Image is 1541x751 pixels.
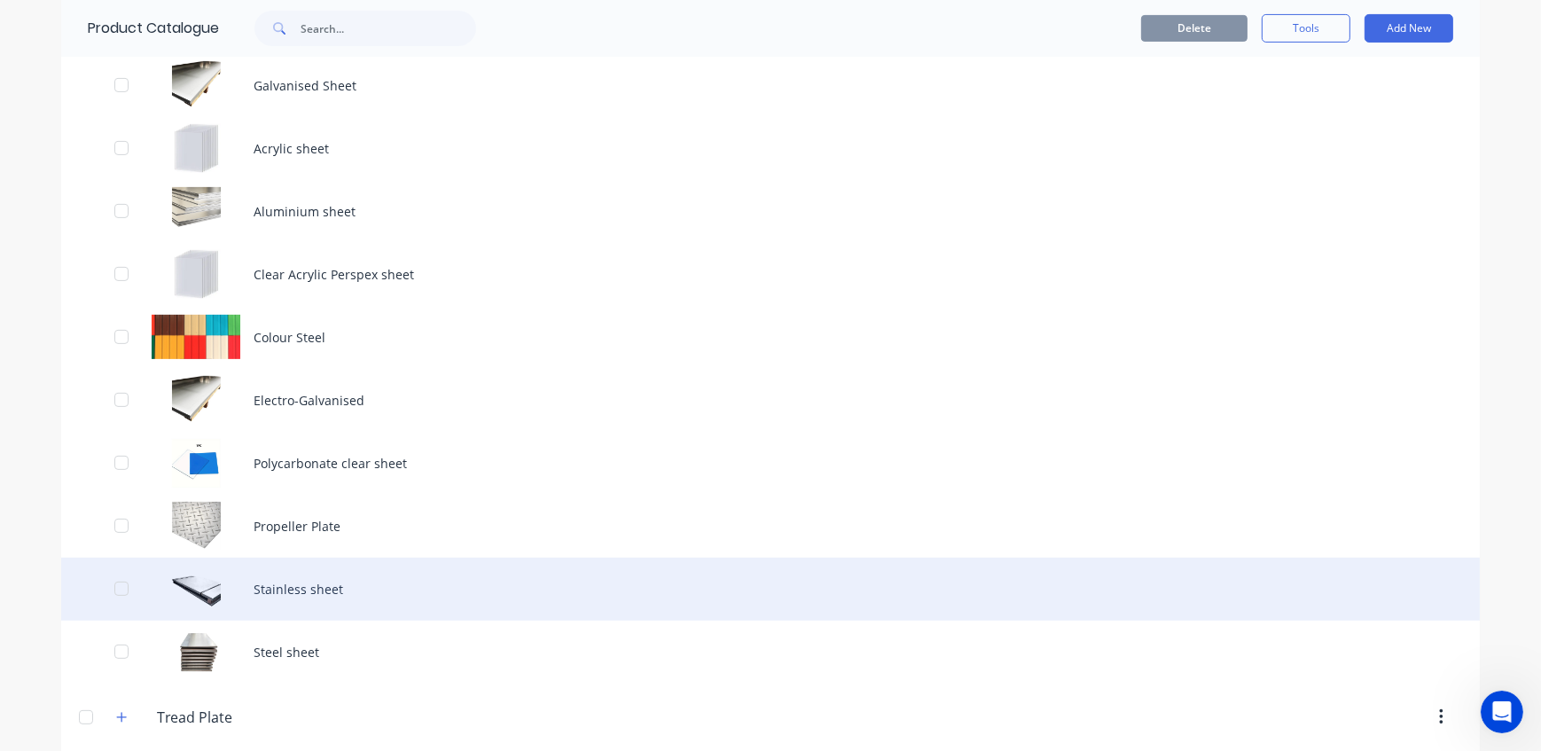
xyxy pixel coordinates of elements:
div: Galvanised SheetGalvanised Sheet [61,54,1480,117]
button: Add New [1365,14,1453,43]
div: Steel sheetSteel sheet [61,621,1480,684]
button: Tools [1262,14,1350,43]
input: Enter category name [157,707,367,728]
div: Aluminium sheetAluminium sheet [61,180,1480,243]
div: Acrylic sheetAcrylic sheet [61,117,1480,180]
input: Search... [301,11,476,46]
div: Propeller PlatePropeller Plate [61,495,1480,558]
div: Polycarbonate clear sheetPolycarbonate clear sheet [61,432,1480,495]
div: Stainless sheetStainless sheet [61,558,1480,621]
div: Electro-GalvanisedElectro-Galvanised [61,369,1480,432]
iframe: Intercom live chat [1481,691,1523,733]
button: Delete [1141,15,1248,42]
div: Clear Acrylic Perspex sheetClear Acrylic Perspex sheet [61,243,1480,306]
div: Colour SteelColour Steel [61,306,1480,369]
